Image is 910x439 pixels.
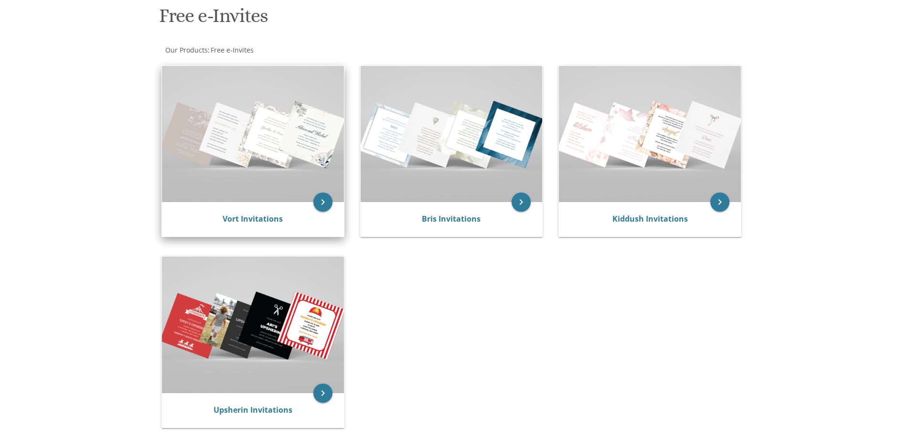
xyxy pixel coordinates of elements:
[164,45,208,54] a: Our Products
[223,214,283,224] a: Vort Invitations
[710,193,729,212] a: keyboard_arrow_right
[157,45,455,55] div: :
[612,214,688,224] a: Kiddush Invitations
[313,193,332,212] a: keyboard_arrow_right
[162,66,344,202] img: Vort Invitations
[559,66,741,202] img: Kiddush Invitations
[313,384,332,403] a: keyboard_arrow_right
[512,193,531,212] a: keyboard_arrow_right
[210,45,254,54] a: Free e-Invites
[361,66,543,202] img: Bris Invitations
[162,257,344,393] img: Upsherin Invitations
[214,405,292,415] a: Upsherin Invitations
[159,5,549,33] h1: Free e-Invites
[211,45,254,54] span: Free e-Invites
[422,214,481,224] a: Bris Invitations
